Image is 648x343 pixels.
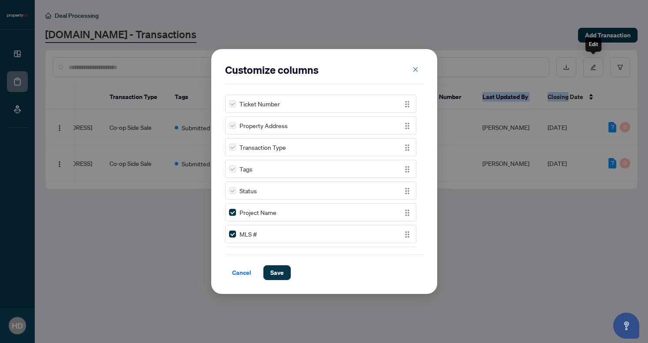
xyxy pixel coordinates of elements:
button: Drag Icon [402,120,412,131]
div: Project NameDrag Icon [225,203,416,221]
div: StatusDrag Icon [225,181,416,200]
span: Tags [239,164,253,174]
button: Save [263,265,291,280]
button: Cancel [225,265,258,280]
span: Save [270,266,284,280]
img: Drag Icon [402,186,412,196]
span: MLS # [239,229,257,239]
img: Drag Icon [402,99,412,109]
div: MLS #Drag Icon [225,225,416,243]
button: Open asap [613,313,639,339]
span: Status [239,186,257,195]
span: Ticket Number [239,99,280,109]
h2: Customize columns [225,63,423,77]
img: Drag Icon [402,121,412,131]
img: Drag Icon [402,208,412,218]
div: Trade NumberDrag Icon [225,247,416,265]
img: Drag Icon [402,230,412,239]
button: Drag Icon [402,229,412,239]
img: Drag Icon [402,143,412,152]
span: close [412,66,419,73]
button: Drag Icon [402,142,412,152]
button: Drag Icon [402,164,412,174]
button: Drag Icon [402,207,412,218]
span: Project Name [239,208,276,217]
div: Transaction TypeDrag Icon [225,138,416,156]
button: Drag Icon [402,185,412,196]
div: Ticket NumberDrag Icon [225,95,416,113]
span: Property Address [239,121,288,130]
img: Drag Icon [402,165,412,174]
div: Edit [585,38,601,52]
div: Property AddressDrag Icon [225,116,416,135]
span: Transaction Type [239,142,286,152]
span: Cancel [232,266,251,280]
div: TagsDrag Icon [225,160,416,178]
